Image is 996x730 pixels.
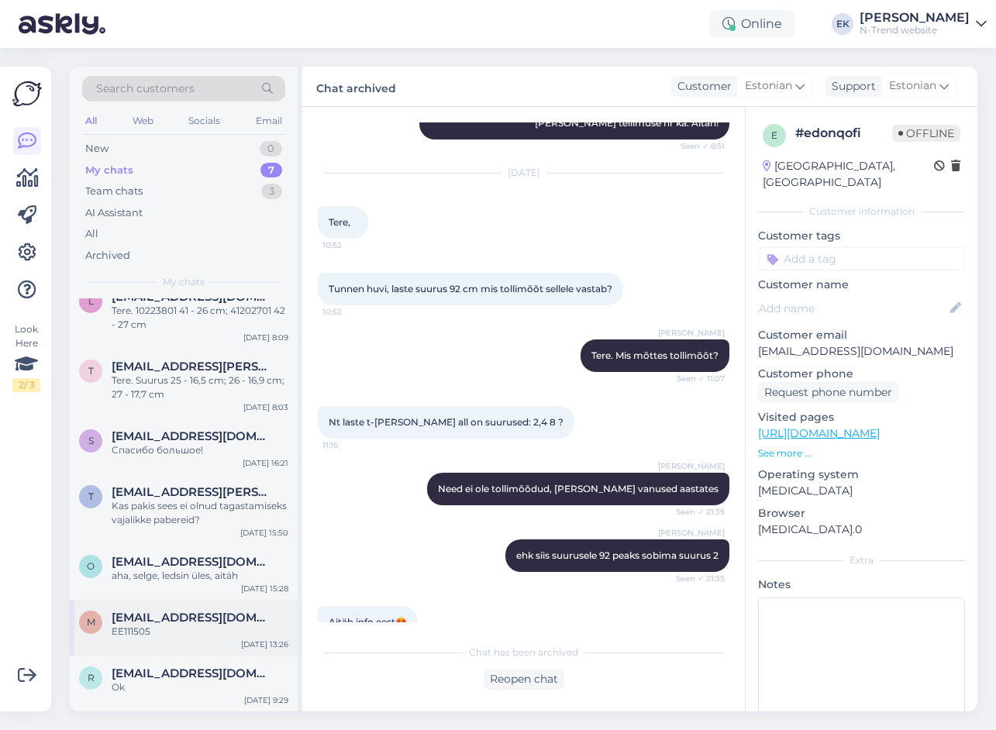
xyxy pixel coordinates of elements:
[88,435,94,446] span: s
[163,275,205,289] span: My chats
[758,382,898,403] div: Request phone number
[889,77,936,95] span: Estonian
[316,76,396,97] label: Chat archived
[185,111,223,131] div: Socials
[771,129,777,141] span: e
[892,125,960,142] span: Offline
[658,527,725,539] span: [PERSON_NAME]
[758,553,965,567] div: Extra
[112,374,288,401] div: Tere. Suurus 25 - 16,5 cm; 26 - 16,9 cm; 27 - 17,7 cm
[112,304,288,332] div: Tere. 10223801 41 - 26 cm; 41202701 42 - 27 cm
[85,205,143,221] div: AI Assistant
[112,499,288,527] div: Kas pakis sees ei olnud tagastamiseks vajalikke pabereid?
[96,81,195,97] span: Search customers
[758,366,965,382] p: Customer phone
[88,672,95,684] span: r
[758,446,965,460] p: See more ...
[484,669,564,690] div: Reopen chat
[322,306,381,318] span: 10:52
[825,78,876,95] div: Support
[758,409,965,425] p: Visited pages
[658,460,725,472] span: [PERSON_NAME]
[758,467,965,483] p: Operating system
[112,680,288,694] div: Ok
[860,12,987,36] a: [PERSON_NAME]N-Trend website
[12,79,42,108] img: Askly Logo
[763,158,934,191] div: [GEOGRAPHIC_DATA], [GEOGRAPHIC_DATA]
[112,360,273,374] span: triin.reisberg@outlook.com
[243,332,288,343] div: [DATE] 8:09
[758,577,965,593] p: Notes
[85,184,143,199] div: Team chats
[860,12,970,24] div: [PERSON_NAME]
[260,141,282,157] div: 0
[658,327,725,339] span: [PERSON_NAME]
[260,163,282,178] div: 7
[591,350,719,361] span: Tere. Mis mõttes tollimõõt?
[112,569,288,583] div: aha, selge, ledsin üles, aitäh
[329,616,407,628] span: Aitäh info eest😍
[87,616,95,628] span: m
[85,248,130,263] div: Archived
[438,483,719,494] span: Need ei ole tollimõõdud, [PERSON_NAME] vanused aastates
[243,401,288,413] div: [DATE] 8:03
[667,506,725,518] span: Seen ✓ 21:35
[112,625,288,639] div: EE111505
[671,78,732,95] div: Customer
[667,140,725,152] span: Seen ✓ 8:51
[112,666,273,680] span: randotyrk@gmail.com
[85,226,98,242] div: All
[112,443,288,457] div: Спасибо большое!
[112,555,273,569] span: oksana.sarapuu@gmail.com
[758,522,965,538] p: [MEDICAL_DATA].0
[758,483,965,499] p: [MEDICAL_DATA]
[85,163,133,178] div: My chats
[243,457,288,469] div: [DATE] 16:21
[758,228,965,244] p: Customer tags
[758,505,965,522] p: Browser
[88,491,94,502] span: t
[112,429,273,443] span: svetasi@ukr.net
[516,549,719,561] span: ehk siis suurusele 92 peaks sobima suurus 2
[832,13,853,35] div: EK
[240,527,288,539] div: [DATE] 15:50
[469,646,578,659] span: Chat has been archived
[667,573,725,584] span: Seen ✓ 21:35
[88,295,94,307] span: l
[329,216,350,228] span: Tere,
[112,485,273,499] span: tiina.vilk@mail.ee
[322,239,381,251] span: 10:52
[241,583,288,594] div: [DATE] 15:28
[87,560,95,572] span: o
[82,111,100,131] div: All
[253,111,285,131] div: Email
[758,327,965,343] p: Customer email
[12,322,40,392] div: Look Here
[758,426,880,440] a: [URL][DOMAIN_NAME]
[860,24,970,36] div: N-Trend website
[112,611,273,625] span: mnemvalts@gmail.com
[710,10,794,38] div: Online
[129,111,157,131] div: Web
[667,373,725,384] span: Seen ✓ 11:07
[329,283,612,294] span: Tunnen huvi, laste suurus 92 cm mis tollimõõt sellele vastab?
[329,416,563,428] span: Nt laste t-[PERSON_NAME] all on suurused: 2,4 8 ?
[795,124,892,143] div: # edonqofi
[758,247,965,270] input: Add a tag
[322,439,381,451] span: 11:16
[88,365,94,377] span: t
[745,77,792,95] span: Estonian
[241,639,288,650] div: [DATE] 13:26
[261,184,282,199] div: 3
[12,378,40,392] div: 2 / 3
[758,205,965,219] div: Customer information
[759,300,947,317] input: Add name
[758,277,965,293] p: Customer name
[758,343,965,360] p: [EMAIL_ADDRESS][DOMAIN_NAME]
[244,694,288,706] div: [DATE] 9:29
[85,141,109,157] div: New
[318,166,729,180] div: [DATE]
